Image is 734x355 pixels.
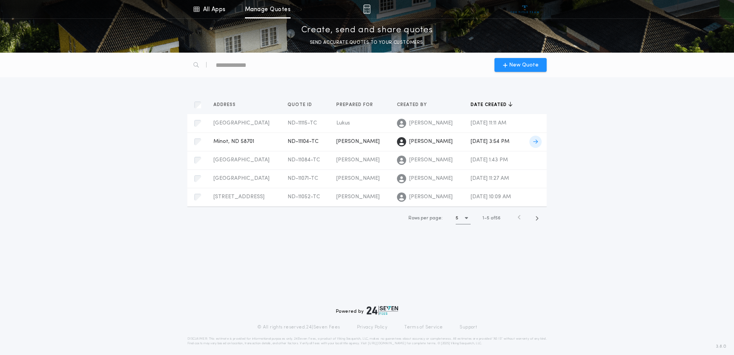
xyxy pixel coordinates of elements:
[494,58,547,72] button: New Quote
[487,216,489,221] span: 5
[213,101,241,109] button: Address
[288,101,318,109] button: Quote ID
[301,24,433,36] p: Create, send and share quotes
[213,120,269,126] span: [GEOGRAPHIC_DATA]
[409,175,453,182] span: [PERSON_NAME]
[288,176,318,181] span: ND-11071-TC
[456,212,471,224] button: 5
[471,157,508,163] span: [DATE] 1:43 PM
[257,324,340,330] p: © All rights reserved. 24|Seven Fees
[397,101,433,109] button: Created by
[509,61,539,69] span: New Quote
[288,102,314,108] span: Quote ID
[336,157,380,163] span: [PERSON_NAME]
[187,337,547,346] p: DISCLAIMER: This estimate is provided for informational purposes only. 24|Seven Fees, a product o...
[363,5,370,14] img: img
[471,102,508,108] span: Date created
[471,139,509,144] span: [DATE] 3:54 PM
[213,102,237,108] span: Address
[456,214,458,222] h1: 5
[471,101,512,109] button: Date created
[397,102,428,108] span: Created by
[288,157,320,163] span: ND-11084-TC
[511,5,539,13] img: vs-icon
[213,139,254,144] span: Minot, ND 58701
[336,120,350,126] span: Lukus
[368,342,406,345] a: [URL][DOMAIN_NAME]
[409,156,453,164] span: [PERSON_NAME]
[409,138,453,146] span: [PERSON_NAME]
[213,194,265,200] span: [STREET_ADDRESS]
[336,176,380,181] span: [PERSON_NAME]
[471,176,509,181] span: [DATE] 11:27 AM
[471,194,511,200] span: [DATE] 10:09 AM
[310,39,424,46] p: SEND ACCURATE QUOTES TO YOUR CUSTOMERS.
[483,216,484,221] span: 1
[367,306,398,315] img: logo
[288,120,317,126] span: ND-11115-TC
[409,193,453,201] span: [PERSON_NAME]
[491,215,501,222] span: of 56
[460,324,477,330] a: Support
[336,139,380,144] span: [PERSON_NAME]
[336,194,380,200] span: [PERSON_NAME]
[213,157,269,163] span: [GEOGRAPHIC_DATA]
[357,324,388,330] a: Privacy Policy
[716,343,726,350] span: 3.8.0
[336,306,398,315] div: Powered by
[404,324,443,330] a: Terms of Service
[213,176,269,181] span: [GEOGRAPHIC_DATA]
[408,216,443,221] span: Rows per page:
[471,120,506,126] span: [DATE] 11:11 AM
[288,139,319,144] span: ND-11104-TC
[288,194,320,200] span: ND-11052-TC
[336,102,375,108] span: Prepared for
[409,119,453,127] span: [PERSON_NAME]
